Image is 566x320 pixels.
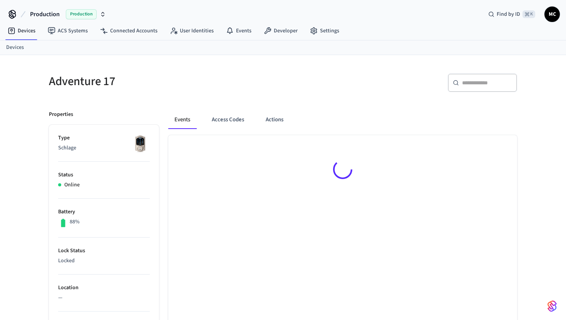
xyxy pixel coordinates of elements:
a: Connected Accounts [94,24,164,38]
p: Lock Status [58,247,150,255]
p: Battery [58,208,150,216]
button: Events [168,111,196,129]
p: Locked [58,257,150,265]
p: Type [58,134,150,142]
p: Properties [49,111,73,119]
span: ⌘ K [522,10,535,18]
button: MC [544,7,560,22]
span: Production [30,10,60,19]
h5: Adventure 17 [49,74,278,89]
a: Settings [304,24,345,38]
div: Find by ID⌘ K [482,7,541,21]
img: SeamLogoGradient.69752ec5.svg [548,300,557,312]
div: ant example [168,111,517,129]
a: User Identities [164,24,220,38]
a: ACS Systems [42,24,94,38]
span: Production [66,9,97,19]
a: Developer [258,24,304,38]
p: — [58,294,150,302]
a: Events [220,24,258,38]
span: MC [545,7,559,21]
a: Devices [2,24,42,38]
a: Devices [6,44,24,52]
button: Actions [260,111,290,129]
span: Find by ID [497,10,520,18]
img: Schlage Sense Smart Deadbolt with Camelot Trim, Front [131,134,150,153]
p: Online [64,181,80,189]
p: 88% [70,218,80,226]
p: Status [58,171,150,179]
p: Location [58,284,150,292]
p: Schlage [58,144,150,152]
button: Access Codes [206,111,250,129]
